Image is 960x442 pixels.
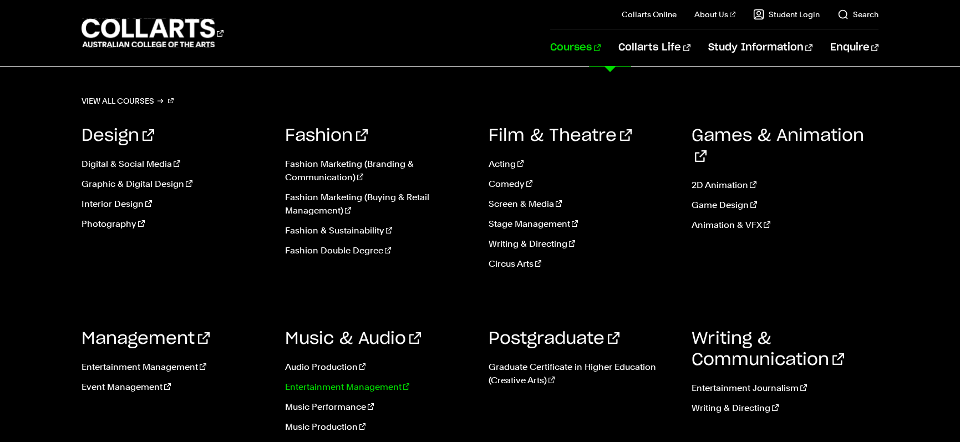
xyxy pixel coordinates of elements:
[489,197,675,211] a: Screen & Media
[285,224,472,237] a: Fashion & Sustainability
[694,9,735,20] a: About Us
[489,158,675,171] a: Acting
[285,420,472,434] a: Music Production
[285,191,472,217] a: Fashion Marketing (Buying & Retail Management)
[692,219,878,232] a: Animation & VFX
[622,9,677,20] a: Collarts Online
[489,217,675,231] a: Stage Management
[82,380,268,394] a: Event Management
[692,179,878,192] a: 2D Animation
[692,199,878,212] a: Game Design
[837,9,878,20] a: Search
[285,244,472,257] a: Fashion Double Degree
[82,128,154,144] a: Design
[285,380,472,394] a: Entertainment Management
[489,128,632,144] a: Film & Theatre
[489,331,619,347] a: Postgraduate
[830,29,878,66] a: Enquire
[708,29,812,66] a: Study Information
[285,128,368,144] a: Fashion
[692,128,864,165] a: Games & Animation
[285,158,472,184] a: Fashion Marketing (Branding & Communication)
[82,360,268,374] a: Entertainment Management
[550,29,601,66] a: Courses
[618,29,690,66] a: Collarts Life
[285,400,472,414] a: Music Performance
[489,257,675,271] a: Circus Arts
[82,158,268,171] a: Digital & Social Media
[82,17,224,49] div: Go to homepage
[489,237,675,251] a: Writing & Directing
[692,402,878,415] a: Writing & Directing
[692,382,878,395] a: Entertainment Journalism
[82,331,210,347] a: Management
[489,360,675,387] a: Graduate Certificate in Higher Education (Creative Arts)
[285,331,421,347] a: Music & Audio
[82,197,268,211] a: Interior Design
[489,177,675,191] a: Comedy
[692,331,844,368] a: Writing & Communication
[285,360,472,374] a: Audio Production
[82,217,268,231] a: Photography
[82,93,174,109] a: View all courses
[82,177,268,191] a: Graphic & Digital Design
[753,9,820,20] a: Student Login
